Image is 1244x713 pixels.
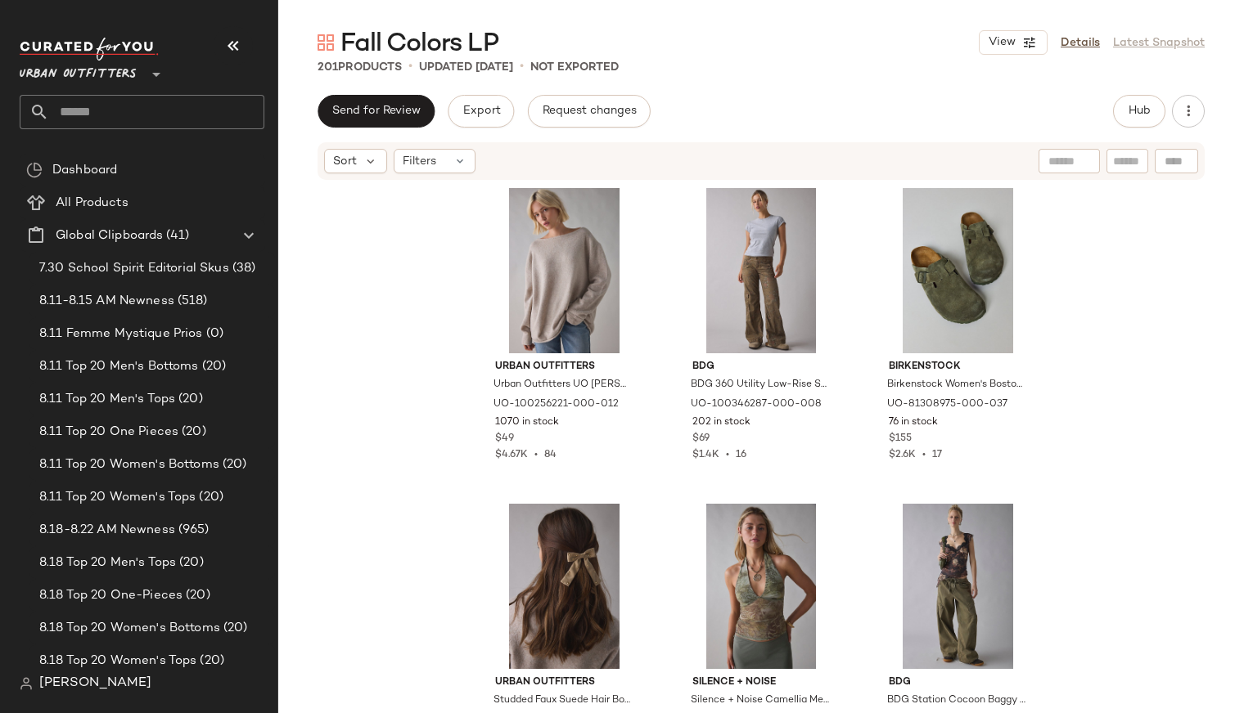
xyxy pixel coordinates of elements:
[889,432,912,446] span: $155
[229,259,256,278] span: (38)
[528,450,544,460] span: •
[482,504,647,669] img: 103407292_023_b
[494,378,632,392] span: Urban Outfitters UO [PERSON_NAME] Oversized Off-The-Shoulder Sweater in Beige, Women's at Urban O...
[219,455,247,474] span: (20)
[408,57,412,77] span: •
[39,652,196,670] span: 8.18 Top 20 Women's Tops
[887,378,1025,392] span: Birkenstock Women's Boston Suede Clog in Thyme, Women's at Urban Outfitters
[494,693,632,708] span: Studded Faux Suede Hair Bow Clip Set in [GEOGRAPHIC_DATA], Women's at Urban Outfitters
[544,450,557,460] span: 84
[39,325,203,343] span: 8.11 Femme Mystique Prios
[887,693,1025,708] span: BDG Station Cocoon Baggy Barrel Leg Cargo Pant in Olive, Women's at Urban Outfitters
[679,188,844,353] img: 100346287_008_b
[876,188,1040,353] img: 81308975_037_b
[220,619,248,638] span: (20)
[692,415,750,430] span: 202 in stock
[988,36,1016,49] span: View
[56,226,163,245] span: Global Clipboards
[889,415,938,430] span: 76 in stock
[692,432,710,446] span: $69
[39,619,220,638] span: 8.18 Top 20 Women's Bottoms
[494,397,619,412] span: UO-100256221-000-012
[163,226,189,245] span: (41)
[495,675,633,690] span: Urban Outfitters
[318,59,402,76] div: Products
[691,693,829,708] span: Silence + Noise Camellia Mesh Halter Top in Green, Women's at Urban Outfitters
[39,674,151,693] span: [PERSON_NAME]
[39,292,174,311] span: 8.11-8.15 AM Newness
[20,38,159,61] img: cfy_white_logo.C9jOOHJF.svg
[691,378,829,392] span: BDG 360 Utility Low-Rise Straight Leg Pant in Green, Women's at Urban Outfitters
[39,357,199,376] span: 8.11 Top 20 Men's Bottoms
[679,504,844,669] img: 92901768_038_b
[56,194,128,213] span: All Products
[39,488,196,507] span: 8.11 Top 20 Women's Tops
[520,57,524,77] span: •
[876,504,1040,669] img: 100340678_230_b
[462,105,500,118] span: Export
[692,360,831,374] span: BDG
[333,153,357,170] span: Sort
[736,450,746,460] span: 16
[916,450,932,460] span: •
[318,61,338,74] span: 201
[719,450,736,460] span: •
[174,292,208,311] span: (518)
[482,188,647,353] img: 100256221_012_b
[1128,105,1151,118] span: Hub
[331,105,421,118] span: Send for Review
[175,390,203,409] span: (20)
[52,161,117,180] span: Dashboard
[39,554,176,572] span: 8.18 Top 20 Men's Tops
[340,28,498,61] span: Fall Colors LP
[495,415,559,430] span: 1070 in stock
[403,153,436,170] span: Filters
[318,34,334,51] img: svg%3e
[448,95,514,128] button: Export
[39,521,175,540] span: 8.18-8.22 AM Newness
[39,259,229,278] span: 7.30 School Spirit Editorial Skus
[692,450,719,460] span: $1.4K
[887,397,1007,412] span: UO-81308975-000-037
[183,586,210,605] span: (20)
[691,397,822,412] span: UO-100346287-000-008
[1061,34,1100,52] a: Details
[203,325,223,343] span: (0)
[542,105,637,118] span: Request changes
[39,390,175,409] span: 8.11 Top 20 Men's Tops
[495,360,633,374] span: Urban Outfitters
[530,59,619,76] p: Not Exported
[176,554,204,572] span: (20)
[20,56,137,85] span: Urban Outfitters
[175,521,210,540] span: (965)
[979,30,1048,55] button: View
[932,450,942,460] span: 17
[39,423,178,442] span: 8.11 Top 20 One Pieces
[889,675,1027,690] span: BDG
[889,450,916,460] span: $2.6K
[20,677,33,690] img: svg%3e
[196,488,223,507] span: (20)
[39,455,219,474] span: 8.11 Top 20 Women's Bottoms
[495,432,514,446] span: $49
[528,95,651,128] button: Request changes
[495,450,528,460] span: $4.67K
[1113,95,1165,128] button: Hub
[39,586,183,605] span: 8.18 Top 20 One-Pieces
[318,95,435,128] button: Send for Review
[178,423,206,442] span: (20)
[26,162,43,178] img: svg%3e
[196,652,224,670] span: (20)
[199,357,227,376] span: (20)
[692,675,831,690] span: Silence + Noise
[419,59,513,76] p: updated [DATE]
[889,360,1027,374] span: Birkenstock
